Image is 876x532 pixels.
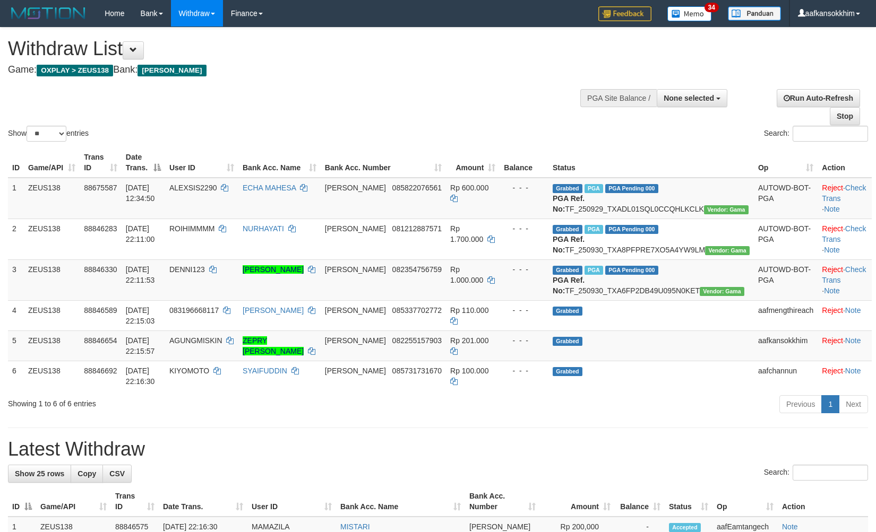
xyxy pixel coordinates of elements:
a: Note [824,246,840,254]
span: DENNI123 [169,265,205,274]
a: NURHAYATI [243,224,284,233]
td: 3 [8,259,24,300]
a: Check Trans [822,265,866,284]
td: AUTOWD-BOT-PGA [754,219,818,259]
span: Rp 110.000 [450,306,488,315]
a: Copy [71,465,103,483]
span: Rp 1.700.000 [450,224,483,243]
a: Run Auto-Refresh [777,89,860,107]
th: Balance [500,147,548,178]
span: Marked by aafkaynarin [585,266,603,275]
span: [PERSON_NAME] [469,522,530,531]
b: PGA Ref. No: [553,235,585,254]
span: Copy 082354756759 to clipboard [392,265,442,274]
a: Reject [822,306,843,315]
th: Amount: activate to sort column ascending [540,486,615,517]
a: Check Trans [822,184,866,203]
th: Bank Acc. Name: activate to sort column ascending [336,486,465,517]
th: Game/API: activate to sort column ascending [36,486,111,517]
a: Reject [822,184,843,192]
a: Previous [779,395,822,413]
div: - - - [504,182,544,193]
span: Rp 600.000 [450,184,488,192]
span: [PERSON_NAME] [325,336,386,345]
span: Copy 081212887571 to clipboard [392,224,442,233]
img: Feedback.jpg [598,6,651,21]
td: · [818,300,872,330]
div: - - - [504,264,544,275]
th: User ID: activate to sort column ascending [165,147,238,178]
h1: Withdraw List [8,38,573,59]
span: Copy 085822076561 to clipboard [392,184,442,192]
th: ID: activate to sort column descending [8,486,36,517]
a: Note [845,367,861,375]
a: 1 [821,395,839,413]
span: [PERSON_NAME] [325,224,386,233]
b: PGA Ref. No: [553,276,585,295]
td: aafkansokkhim [754,330,818,361]
label: Show entries [8,126,89,142]
div: - - - [504,305,544,316]
a: SYAIFUDDIN [243,367,287,375]
th: Trans ID: activate to sort column ascending [80,147,122,178]
span: CSV [109,469,125,478]
span: Grabbed [553,367,582,376]
td: · [818,330,872,361]
a: Check Trans [822,224,866,243]
span: [PERSON_NAME] [325,265,386,274]
span: 083196668117 [169,306,219,315]
th: Status [548,147,754,178]
td: AUTOWD-BOT-PGA [754,178,818,219]
th: Op: activate to sort column ascending [754,147,818,178]
span: 88846283 [84,224,117,233]
td: TF_250930_TXA8PFPRE7XO5A4YW9LM [548,219,754,259]
span: Rp 1.000.000 [450,265,483,284]
span: Copy 085731731670 to clipboard [392,367,442,375]
th: Bank Acc. Number: activate to sort column ascending [321,147,446,178]
td: ZEUS138 [24,259,80,300]
b: PGA Ref. No: [553,194,585,213]
span: PGA Pending [605,184,658,193]
span: [DATE] 22:16:30 [126,367,155,386]
span: 88846589 [84,306,117,315]
span: Grabbed [553,307,582,316]
span: OXPLAY > ZEUS138 [37,65,113,76]
a: ZEPRY [PERSON_NAME] [243,336,304,355]
td: ZEUS138 [24,361,80,391]
span: [DATE] 22:15:03 [126,306,155,325]
div: - - - [504,365,544,376]
td: TF_250930_TXA6FP2DB49U095N0KET [548,259,754,300]
span: Copy [78,469,96,478]
th: Amount: activate to sort column ascending [446,147,500,178]
a: [PERSON_NAME] [243,306,304,315]
span: [PERSON_NAME] [325,184,386,192]
span: Copy 082255157903 to clipboard [392,336,442,345]
td: · · [818,178,872,219]
td: · · [818,259,872,300]
span: Accepted [669,523,701,532]
label: Search: [764,465,868,481]
a: Reject [822,367,843,375]
span: 88846330 [84,265,117,274]
img: panduan.png [728,6,781,21]
td: aafmengthireach [754,300,818,330]
span: Rp 100.000 [450,367,488,375]
th: Balance: activate to sort column ascending [615,486,665,517]
span: Grabbed [553,266,582,275]
a: Note [845,336,861,345]
div: Showing 1 to 6 of 6 entries [8,394,357,409]
span: [DATE] 22:15:57 [126,336,155,355]
th: Date Trans.: activate to sort column descending [122,147,165,178]
span: None selected [664,94,714,102]
td: 1 [8,178,24,219]
td: AUTOWD-BOT-PGA [754,259,818,300]
th: User ID: activate to sort column ascending [247,486,336,517]
td: ZEUS138 [24,330,80,361]
td: · [818,361,872,391]
th: Bank Acc. Name: activate to sort column ascending [238,147,321,178]
td: 2 [8,219,24,259]
th: Date Trans.: activate to sort column ascending [159,486,247,517]
a: Show 25 rows [8,465,71,483]
th: Bank Acc. Number: activate to sort column ascending [465,486,540,517]
div: - - - [504,223,544,234]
